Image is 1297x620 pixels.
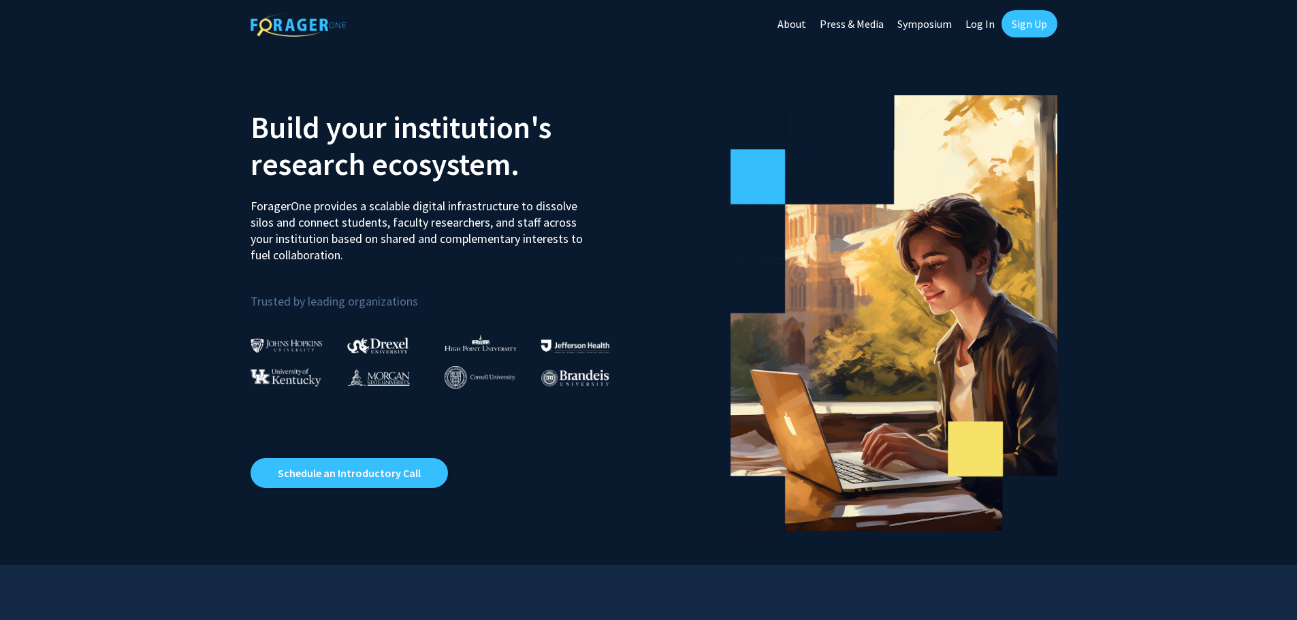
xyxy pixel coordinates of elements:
[541,340,609,353] img: Thomas Jefferson University
[541,370,609,387] img: Brandeis University
[347,368,410,386] img: Morgan State University
[347,338,409,353] img: Drexel University
[251,188,592,263] p: ForagerOne provides a scalable digital infrastructure to dissolve silos and connect students, fac...
[251,368,321,387] img: University of Kentucky
[445,335,517,351] img: High Point University
[251,13,346,37] img: ForagerOne Logo
[445,366,515,389] img: Cornell University
[251,109,639,182] h2: Build your institution's research ecosystem.
[10,559,58,610] iframe: Chat
[1002,10,1057,37] a: Sign Up
[251,338,323,353] img: Johns Hopkins University
[251,458,448,488] a: Opens in a new tab
[251,274,639,312] p: Trusted by leading organizations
